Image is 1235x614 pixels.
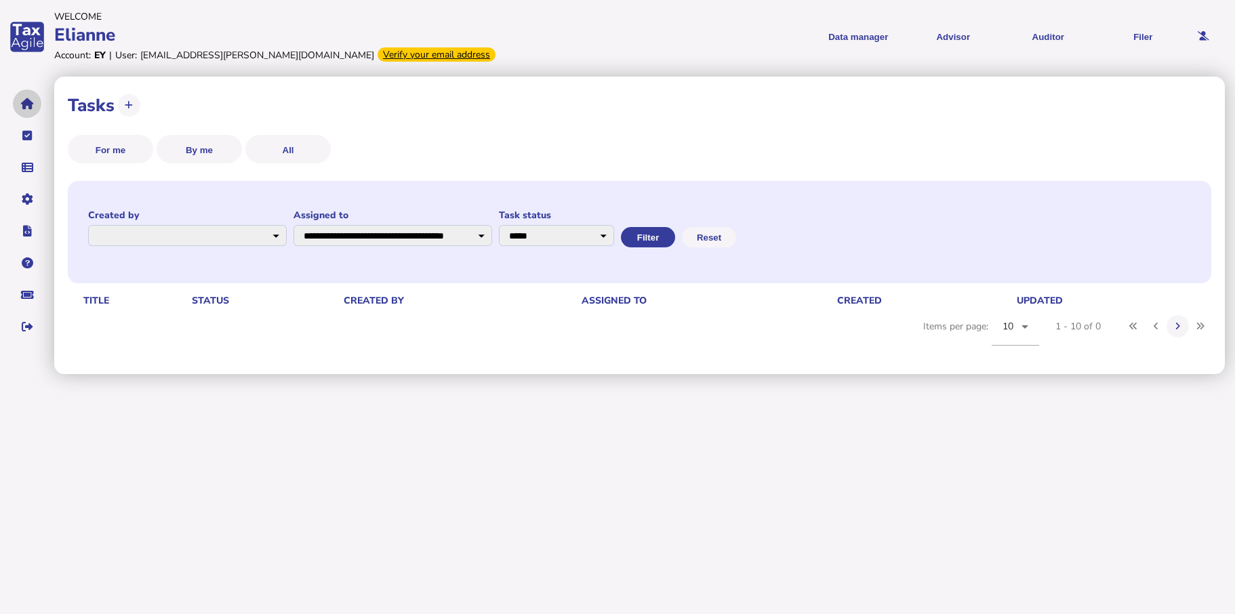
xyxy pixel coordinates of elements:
[115,49,137,62] div: User:
[579,293,834,308] th: Assigned to
[54,49,91,62] div: Account:
[992,308,1039,361] mat-form-field: Change page size
[88,209,287,222] label: Created by
[189,293,341,308] th: Status
[815,20,901,54] button: Shows a dropdown of Data manager options
[54,10,617,23] div: Welcome
[1003,320,1014,333] span: 10
[378,47,495,62] div: Verify your email address
[1145,315,1167,337] button: Previous page
[923,308,1039,361] div: Items per page:
[621,227,675,247] button: Filter
[13,89,41,118] button: Home
[1055,320,1101,333] div: 1 - 10 of 0
[13,217,41,245] button: Developer hub links
[1014,293,1198,308] th: Updated
[682,227,736,247] button: Reset
[68,135,153,163] button: For me
[109,49,112,62] div: |
[1005,20,1091,54] button: Auditor
[13,185,41,213] button: Manage settings
[1100,20,1186,54] button: Filer
[910,20,996,54] button: Shows a dropdown of VAT Advisor options
[13,312,41,341] button: Sign out
[157,135,242,163] button: By me
[13,249,41,277] button: Help pages
[118,94,140,117] button: Create new task
[13,281,41,309] button: Raise a support ticket
[1167,315,1189,337] button: Next page
[499,209,614,222] label: Task status
[245,135,331,163] button: All
[1198,32,1209,41] i: Email needs to be verified
[81,293,189,308] th: Title
[834,293,1014,308] th: Created
[13,121,41,150] button: Tasks
[22,167,33,168] i: Data manager
[341,293,579,308] th: Created by
[293,209,492,222] label: Assigned to
[54,23,617,47] div: Elianne
[1189,315,1211,337] button: Last page
[68,94,115,117] h1: Tasks
[1122,315,1145,337] button: First page
[140,49,374,62] div: [EMAIL_ADDRESS][PERSON_NAME][DOMAIN_NAME]
[13,153,41,182] button: Data manager
[624,20,1186,54] menu: navigate products
[94,49,106,62] div: EY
